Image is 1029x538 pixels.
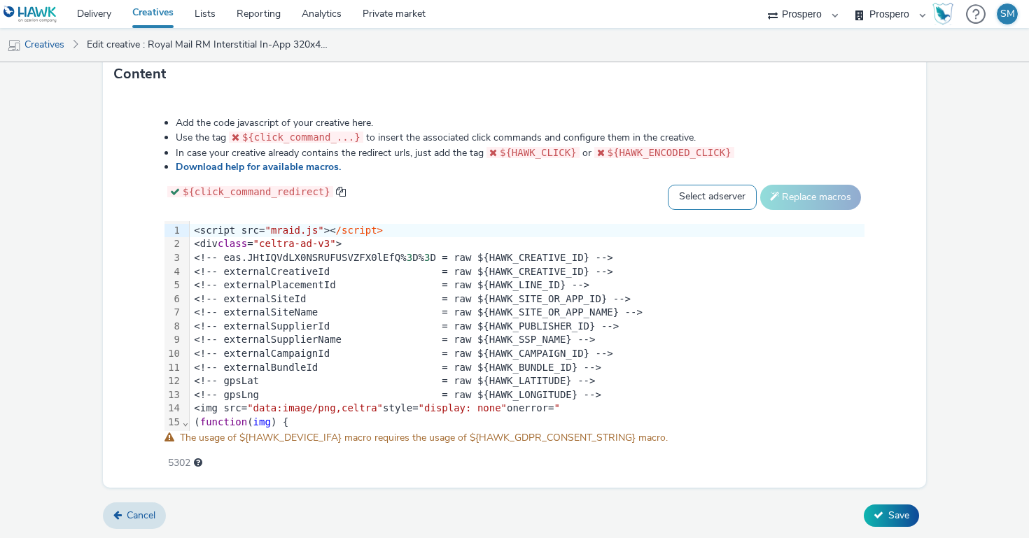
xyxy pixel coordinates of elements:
[164,237,182,251] div: 2
[183,186,330,197] span: ${click_command_redirect}
[708,430,778,441] span: 'clickEvent'
[176,116,864,130] li: Add the code javascript of your creative here.
[80,28,337,62] a: Edit creative : Royal Mail RM Interstitial In-App 320x480 PurchaseLoop
[861,430,920,441] span: 'iosAdvId'
[194,456,202,470] div: Maximum recommended length: 3000 characters.
[164,374,182,388] div: 12
[608,147,731,158] span: ${HAWK_ENCODED_CLICK}
[424,252,430,263] span: 3
[164,265,182,279] div: 4
[265,430,282,441] span: var
[265,225,323,236] span: "mraid.js"
[253,238,336,249] span: "celtra-ad-v3"
[500,147,577,158] span: ${HAWK_CLICK}
[164,251,182,265] div: 3
[542,430,702,441] span: '${click_command_redirect}'
[168,456,190,470] span: 5302
[554,402,559,413] span: "
[164,278,182,292] div: 5
[176,160,346,174] a: Download help for available macros.
[164,224,182,238] div: 1
[164,388,182,402] div: 13
[342,430,407,441] span: 'accountId'
[784,430,855,441] span: 'advertiser'
[419,402,507,413] span: "display: none"
[888,509,909,522] span: Save
[412,430,471,441] span: '1c019e4b'
[127,509,155,522] span: Cancel
[103,502,166,529] a: Cancel
[164,320,182,334] div: 8
[176,130,864,145] li: Use the tag to insert the associated click commands and configure them in the creative.
[176,146,864,160] li: In case your creative already contains the redirect urls, just add the tag or
[164,402,182,416] div: 14
[407,252,412,263] span: 3
[164,333,182,347] div: 9
[180,431,668,444] span: The usage of ${HAWK_DEVICE_IFA} macro requires the usage of ${HAWK_GDPR_CONSENT_STRING} macro.
[288,430,324,441] span: params
[477,430,536,441] span: 'clickUrl'
[336,187,346,197] span: copy to clipboard
[242,132,360,143] span: ${click_command_...}
[760,185,861,210] button: Replace macros
[932,3,953,25] img: Hawk Academy
[336,225,383,236] span: /script>
[164,292,182,306] div: 6
[164,347,182,361] div: 10
[1000,3,1015,24] div: SM
[864,504,919,527] button: Save
[247,402,383,413] span: "data:image/png,celtra"
[182,416,189,427] span: Fold line
[7,38,21,52] img: mobile
[164,361,182,375] div: 11
[218,238,247,249] span: class
[164,430,182,444] div: 16
[932,3,959,25] a: Hawk Academy
[253,416,271,427] span: img
[164,416,182,430] div: 15
[164,306,182,320] div: 7
[200,416,247,427] span: function
[113,64,166,85] h3: Content
[3,6,57,23] img: undefined Logo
